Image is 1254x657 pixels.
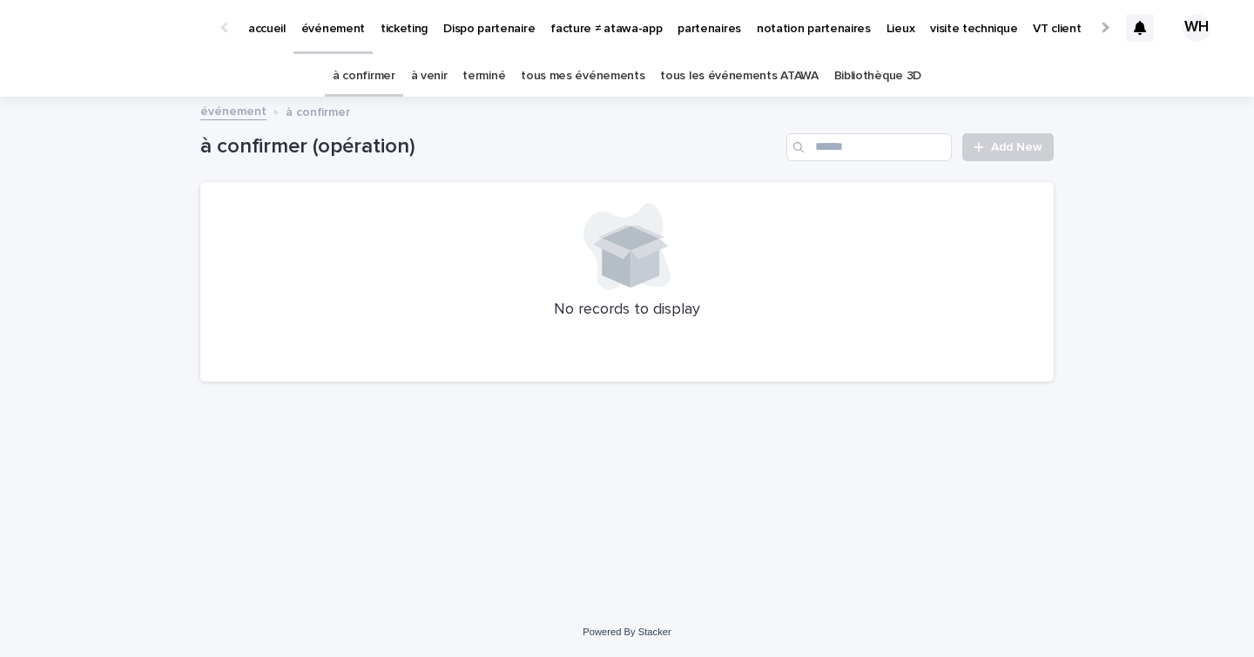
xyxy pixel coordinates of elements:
a: événement [200,100,266,120]
a: tous mes événements [521,56,644,97]
a: terminé [462,56,505,97]
div: WH [1183,14,1210,42]
p: No records to display [221,301,1033,320]
a: Bibliothèque 3D [834,56,921,97]
input: Search [786,133,952,161]
img: Ls34BcGeRexTGTNfXpUC [35,10,204,45]
a: tous les événements ATAWA [660,56,818,97]
a: à confirmer [333,56,395,97]
a: Add New [962,133,1054,161]
h1: à confirmer (opération) [200,134,779,159]
p: à confirmer [286,101,350,120]
a: Powered By Stacker [583,627,671,637]
a: à venir [411,56,448,97]
span: Add New [991,141,1042,153]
